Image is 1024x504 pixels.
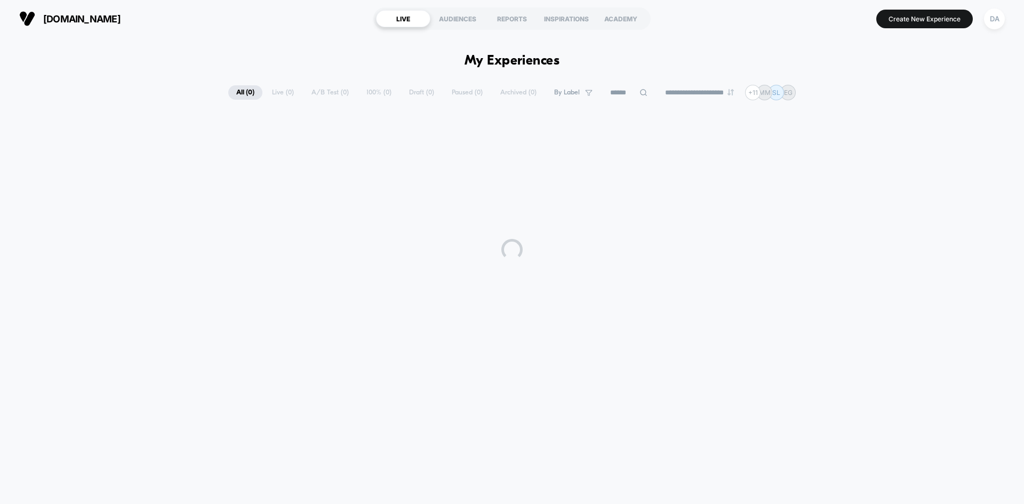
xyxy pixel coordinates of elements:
button: DA [981,8,1008,30]
button: [DOMAIN_NAME] [16,10,124,27]
span: By Label [554,89,580,97]
button: Create New Experience [876,10,973,28]
div: ACADEMY [594,10,648,27]
img: Visually logo [19,11,35,27]
img: end [727,89,734,95]
div: LIVE [376,10,430,27]
div: + 11 [745,85,761,100]
span: All ( 0 ) [228,85,262,100]
p: EG [784,89,793,97]
p: MM [759,89,771,97]
span: [DOMAIN_NAME] [43,13,121,25]
div: REPORTS [485,10,539,27]
p: SL [772,89,780,97]
div: DA [984,9,1005,29]
div: INSPIRATIONS [539,10,594,27]
div: AUDIENCES [430,10,485,27]
h1: My Experiences [465,53,560,69]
